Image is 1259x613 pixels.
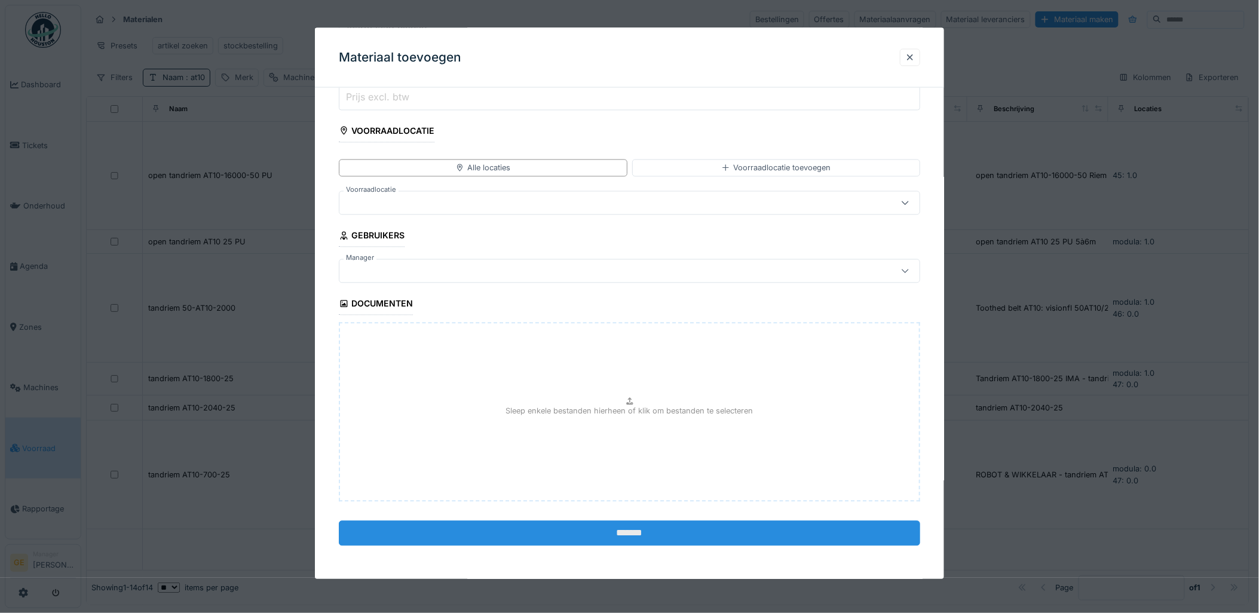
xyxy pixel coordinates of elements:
[344,90,412,104] label: Prijs excl. btw
[506,405,753,416] p: Sleep enkele bestanden hierheen of klik om bestanden te selecteren
[344,185,399,195] label: Voorraadlocatie
[344,253,376,263] label: Manager
[339,295,413,315] div: Documenten
[339,226,405,247] div: Gebruikers
[721,162,831,173] div: Voorraadlocatie toevoegen
[339,122,435,142] div: Voorraadlocatie
[339,50,461,65] h3: Materiaal toevoegen
[455,162,510,173] div: Alle locaties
